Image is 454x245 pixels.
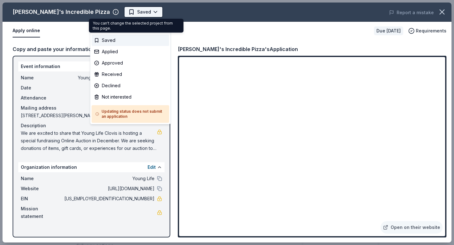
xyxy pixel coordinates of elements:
div: Approved [92,57,169,69]
h5: Updating status does not submit an application [96,109,166,119]
div: Update status... [92,20,169,32]
div: Not interested [92,91,169,103]
div: Received [92,69,169,80]
div: Saved [92,35,169,46]
div: Applied [92,46,169,57]
span: Young Life Online Auction Fundraiser [111,8,161,15]
div: Declined [92,80,169,91]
